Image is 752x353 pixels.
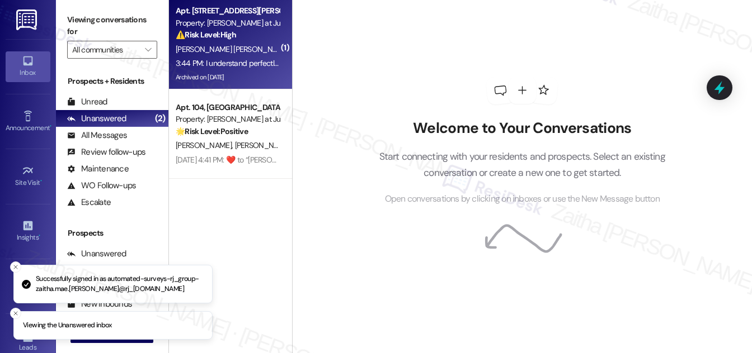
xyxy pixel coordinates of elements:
[176,102,279,113] div: Apt. 104, [GEOGRAPHIC_DATA][PERSON_NAME] at June Road 2
[67,96,107,108] div: Unread
[362,120,682,137] h2: Welcome to Your Conversations
[176,126,248,136] strong: 🌟 Risk Level: Positive
[50,122,51,130] span: •
[152,110,168,127] div: (2)
[176,44,293,54] span: [PERSON_NAME] [PERSON_NAME]
[385,192,660,206] span: Open conversations by clicking on inboxes or use the New Message button
[6,161,50,192] a: Site Visit •
[67,113,126,125] div: Unanswered
[39,232,40,240] span: •
[67,180,136,192] div: WO Follow-ups
[40,177,42,185] span: •
[56,75,168,87] div: Prospects + Residents
[16,9,39,30] img: ResiDesk Logo
[176,113,279,125] div: Property: [PERSON_NAME] at June Road
[67,197,111,208] div: Escalate
[6,271,50,301] a: Buildings
[176,17,279,29] div: Property: [PERSON_NAME] at June Road
[67,248,126,260] div: Unanswered
[10,261,21,273] button: Close toast
[176,58,314,68] div: 3:44 PM: I understand perfectly, thank you.
[176,140,235,150] span: [PERSON_NAME]
[176,30,236,40] strong: ⚠️ Risk Level: High
[67,163,129,175] div: Maintenance
[234,140,290,150] span: [PERSON_NAME]
[67,130,127,141] div: All Messages
[23,321,112,331] p: Viewing the Unanswered inbox
[176,155,651,165] div: [DATE] 4:41 PM: ​❤️​ to “ [PERSON_NAME] ([PERSON_NAME] at June Road): You're welcome, [PERSON_NAM...
[10,308,21,319] button: Close toast
[67,11,157,41] label: Viewing conversations for
[72,41,139,59] input: All communities
[6,51,50,82] a: Inbox
[175,70,280,84] div: Archived on [DATE]
[176,5,279,17] div: Apt. [STREET_ADDRESS][PERSON_NAME]
[6,216,50,246] a: Insights •
[56,227,168,239] div: Prospects
[362,149,682,180] p: Start connecting with your residents and prospects. Select an existing conversation or create a n...
[145,45,151,54] i: 
[67,146,145,158] div: Review follow-ups
[36,274,203,294] p: Successfully signed in as automated-surveys-rj_group-zaitha.mae.[PERSON_NAME]@rj_[DOMAIN_NAME]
